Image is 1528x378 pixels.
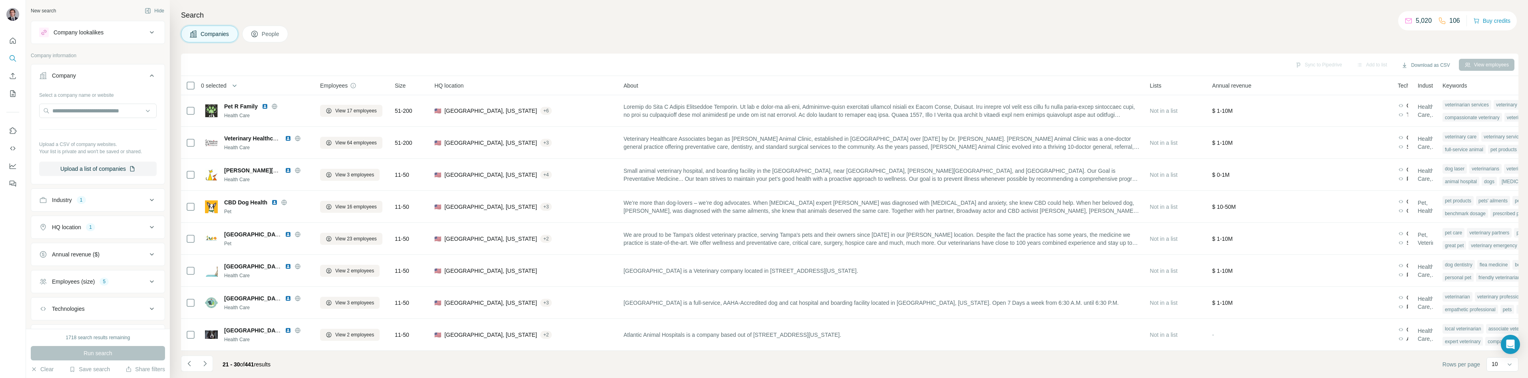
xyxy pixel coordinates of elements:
span: Not in a list [1150,236,1178,242]
span: 51-200 [395,107,412,115]
img: Logo of CBD Dog Health [205,200,218,213]
img: LinkedIn logo [271,199,278,206]
div: Health Care [224,176,310,183]
div: 1718 search results remaining [66,334,130,341]
span: Not in a list [1150,204,1178,210]
img: LinkedIn logo [262,103,268,110]
span: Veterinary Healthcare Associates began as [PERSON_NAME] Animal Clinic, established in [GEOGRAPHIC... [623,135,1140,151]
span: View 64 employees [335,139,377,146]
img: Logo of Veterinary Healthcare Associates [205,136,218,149]
span: $ 1-10M [1212,300,1233,306]
div: empathetic professional [1442,305,1498,314]
div: + 3 [540,203,552,210]
span: [GEOGRAPHIC_DATA] is a Veterinary company located in [STREET_ADDRESS][US_STATE]. [623,267,858,275]
button: HQ location1 [31,218,165,237]
div: benchmark dosage [1442,209,1488,218]
div: Open Intercom Messenger [1501,335,1520,354]
span: Pet, Veterinary, Health Care, Hospital, Service Industry, Animal Feed [1418,231,1442,247]
button: My lists [6,86,19,101]
div: Health Care [224,144,310,151]
div: Pet [224,240,310,247]
button: Quick start [6,34,19,48]
span: [GEOGRAPHIC_DATA] [224,231,284,238]
button: Download as CSV [1396,59,1455,71]
span: Technologies [1398,82,1431,90]
span: Atlantic Animal Hospitals is a company based out of [STREET_ADDRESS][US_STATE]. [623,331,841,339]
div: Health Care [224,112,310,119]
span: Google Tag Manager, [1407,326,1408,334]
div: Industry [52,196,72,204]
div: veterinary care [1442,132,1479,142]
button: Annual revenue ($) [31,245,165,264]
span: [GEOGRAPHIC_DATA], [US_STATE] [444,171,537,179]
span: [GEOGRAPHIC_DATA], [US_STATE] [444,107,537,115]
span: Employees [320,82,348,90]
div: Annual revenue ($) [52,250,99,258]
div: Health Care [224,336,310,343]
span: [GEOGRAPHIC_DATA] is a full-service, AAHA-Accredited dog and cat hospital and boarding facility l... [623,299,1118,307]
span: 0 selected [201,82,227,90]
span: SiteOrigin Page Builder, [1407,239,1408,247]
div: + 3 [540,299,552,306]
button: Employees (size)5 [31,272,165,291]
span: Companies [201,30,230,38]
p: Your list is private and won't be saved or shared. [39,148,157,155]
span: Amplitude, [1407,335,1408,343]
span: Lists [1150,82,1162,90]
span: Industry [1418,82,1438,90]
span: [GEOGRAPHIC_DATA], [US_STATE] [444,267,537,275]
button: Share filters [125,365,165,373]
button: Use Surfe API [6,141,19,156]
span: 🇺🇸 [434,235,441,243]
span: Annual revenue [1212,82,1251,90]
div: friendly veterinarians [1476,273,1525,282]
span: [GEOGRAPHIC_DATA], [US_STATE] [444,139,537,147]
div: Select a company name or website [39,88,157,99]
span: 11-50 [395,299,409,307]
div: Technologies [52,305,85,313]
div: dog laser [1442,164,1467,174]
img: LinkedIn logo [285,295,291,302]
span: Health Care, Pet, Veterinary, Hospital, Medical [1418,135,1442,151]
div: Company [52,72,76,80]
div: 5 [99,278,109,285]
span: 11-50 [395,235,409,243]
div: New search [31,7,56,14]
div: pets' [1512,196,1527,206]
div: + 3 [540,139,552,146]
button: View 64 employees [320,137,382,149]
span: Loremip do Sita C Adipis Elitseddoe Temporin. Ut lab e dolor-ma ali-eni, Adminimve-quisn exercita... [623,103,1140,119]
span: 11-50 [395,203,409,211]
button: Hide [139,5,170,17]
span: Google Tag Manager, [1407,230,1408,238]
button: Industry1 [31,190,165,210]
span: Not in a list [1150,332,1178,338]
span: RSS, [1407,271,1408,279]
span: 21 - 30 [223,361,240,368]
button: Clear [31,365,54,373]
span: About [623,82,638,90]
span: 🇺🇸 [434,331,441,339]
div: + 2 [540,331,552,338]
span: $ 1-10M [1212,108,1233,114]
div: Company lookalikes [54,28,103,36]
button: Search [6,51,19,66]
span: [GEOGRAPHIC_DATA], [US_STATE] [444,203,537,211]
span: We are proud to be Tampa's oldest veterinary practice, serving Tampa's pets and their owners sinc... [623,231,1140,247]
button: Company [31,66,165,88]
div: personal pet [1442,273,1474,282]
div: + 2 [540,235,552,242]
span: $ 0-1M [1212,172,1230,178]
span: Small animal veterinary hospital, and boarding facility in the [GEOGRAPHIC_DATA], near [GEOGRAPHI... [623,167,1140,183]
div: Health Care [224,304,310,311]
span: 🇺🇸 [434,299,441,307]
span: 11-50 [395,331,409,339]
span: People [262,30,280,38]
span: CBD Dog Health [224,198,267,206]
div: flea medicine [1477,260,1510,270]
button: View 23 employees [320,233,382,245]
button: Technologies [31,299,165,318]
img: Logo of Corrine Drive Animal Hospital [205,168,218,181]
button: View 17 employees [320,105,382,117]
span: View 3 employees [335,171,374,178]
